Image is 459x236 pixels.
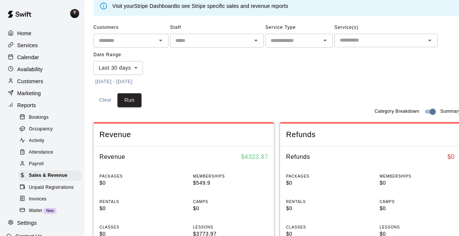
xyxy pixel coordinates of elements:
a: Services [6,40,78,51]
button: Clear [93,93,117,107]
img: Gregory Lewandoski [70,9,79,18]
a: Occupancy [18,123,84,135]
a: Calendar [6,52,78,63]
span: Occupancy [29,125,53,133]
a: Bookings [18,112,84,123]
p: $0 [286,179,361,187]
h6: $ 0 [447,152,454,162]
p: $0 [379,179,454,187]
a: Invoices [18,193,84,205]
a: Home [6,28,78,39]
div: Invoices [18,194,81,205]
p: LESSONS [193,224,268,230]
p: Services [17,42,38,49]
div: Attendance [18,147,81,158]
p: Home [17,30,32,37]
p: PACKAGES [286,173,361,179]
p: Customers [17,78,43,85]
span: Payroll [29,160,44,168]
p: $0 [99,205,175,212]
span: Category Breakdown [375,108,419,115]
a: Stripe Dashboard [134,3,176,9]
a: Availability [6,64,78,75]
button: [DATE] - [DATE] [93,76,134,88]
span: Wallet [29,207,42,215]
span: Revenue [99,130,268,140]
span: Sales & Revenue [29,172,68,179]
p: Availability [17,66,43,73]
a: Sales & Revenue [18,170,84,182]
p: Settings [17,219,37,227]
h6: Revenue [99,152,125,162]
a: Customers [6,76,78,87]
div: Sales & Revenue [18,170,81,181]
a: Settings [6,218,78,229]
span: Invoices [29,196,47,203]
span: Service Type [265,22,333,34]
p: $0 [193,205,268,212]
p: $549.9 [193,179,268,187]
a: Reports [6,100,78,111]
span: Refunds [286,130,454,140]
div: Last 30 days [93,61,143,75]
div: Gregory Lewandoski [69,6,84,21]
p: PACKAGES [99,173,175,179]
span: New [43,209,57,213]
span: Bookings [29,114,49,121]
div: WalletNew [18,206,81,216]
div: Bookings [18,112,81,123]
button: Open [155,35,166,46]
p: Reports [17,102,36,109]
p: MEMBERSHIPS [193,173,268,179]
p: Marketing [17,90,41,97]
a: Attendance [18,147,84,158]
span: Staff [170,22,264,34]
span: Service(s) [334,22,438,34]
div: Payroll [18,159,81,169]
div: Activity [18,136,81,146]
p: $0 [286,205,361,212]
p: $0 [99,179,175,187]
p: RENTALS [286,199,361,205]
p: CAMPS [379,199,454,205]
h6: Refunds [286,152,310,162]
a: Marketing [6,88,78,99]
p: $0 [379,205,454,212]
div: Unpaid Registrations [18,182,81,193]
div: Occupancy [18,124,81,134]
p: CAMPS [193,199,268,205]
p: CLASSES [286,224,361,230]
span: Customers [93,22,169,34]
p: LESSONS [379,224,454,230]
a: Payroll [18,158,84,170]
a: Activity [18,135,84,147]
button: Run [117,93,141,107]
h6: $ 4323.87 [241,152,268,162]
button: Open [424,35,435,46]
p: RENTALS [99,199,175,205]
a: Unpaid Registrations [18,182,84,193]
span: Date Range [93,49,159,61]
span: Attendance [29,149,53,156]
p: MEMBERSHIPS [379,173,454,179]
button: Open [251,35,261,46]
span: Activity [29,137,44,145]
p: CLASSES [99,224,175,230]
p: Calendar [17,54,39,61]
div: Visit your to see Stripe specific sales and revenue reports [112,2,288,10]
button: Open [320,35,330,46]
a: WalletNew [18,205,84,217]
span: Unpaid Registrations [29,184,74,191]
